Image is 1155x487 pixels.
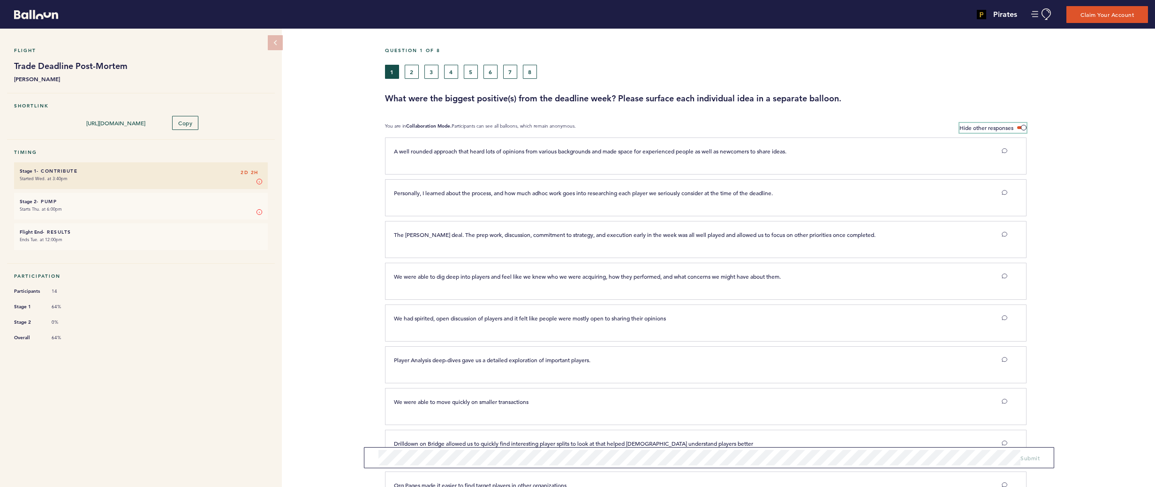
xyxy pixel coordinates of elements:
small: Stage 2 [20,198,37,205]
h1: Trade Deadline Post-Mortem [14,61,268,72]
button: 1 [385,65,399,79]
button: 4 [444,65,458,79]
a: Balloon [7,9,58,19]
span: 0% [52,319,80,326]
h5: Participation [14,273,268,279]
button: 8 [523,65,537,79]
span: Submit [1020,454,1040,462]
span: We had spirited, open discussion of players and it felt like people were mostly open to sharing t... [394,314,666,322]
span: Stage 2 [14,318,42,327]
h6: - Pump [20,198,262,205]
span: We were able to move quickly on smaller transactions [394,398,528,405]
button: 7 [503,65,517,79]
svg: Balloon [14,10,58,19]
span: Copy [178,119,192,127]
p: You are in Participants can see all balloons, which remain anonymous. [385,123,576,133]
b: [PERSON_NAME] [14,74,268,84]
time: Started Wed. at 3:40pm [20,175,68,182]
span: 64% [52,335,80,341]
span: 64% [52,304,80,310]
h5: Question 1 of 8 [385,47,1148,53]
h3: What were the biggest positive(s) from the deadline week? Please surface each individual idea in ... [385,93,1148,104]
span: Overall [14,333,42,342]
button: Copy [172,116,198,130]
button: Submit [1020,453,1040,463]
span: A well rounded approach that heard lots of opinions from various backgrounds and made space for e... [394,147,786,155]
span: 14 [52,288,80,295]
button: 3 [424,65,438,79]
time: Starts Thu. at 6:00pm [20,206,62,212]
h4: Pirates [993,9,1017,20]
h6: - Contribute [20,168,262,174]
span: Participants [14,287,42,296]
span: 2D 2H [241,168,258,177]
button: 5 [464,65,478,79]
small: Stage 1 [20,168,37,174]
h5: Shortlink [14,103,268,109]
span: The [PERSON_NAME] deal. The prep work, discussion, commitment to strategy, and execution early in... [394,231,876,238]
span: Stage 1 [14,302,42,312]
span: We were able to dig deep into players and feel like we knew who we were acquiring, how they perfo... [394,273,781,280]
button: Claim Your Account [1066,6,1148,23]
h6: - Results [20,229,262,235]
span: Player Analysis deep-dives gave us a detailed exploration of important players. [394,356,590,364]
span: Personally, I learned about the process, and how much adhoc work goes into researching each playe... [394,189,773,197]
span: Hide other responses [959,124,1013,131]
button: 6 [483,65,498,79]
button: 2 [405,65,419,79]
h5: Timing [14,149,268,155]
b: Collaboration Mode. [406,123,452,129]
span: Drilldown on Bridge allowed us to quickly find interesting player splits to look at that helped [... [394,440,753,447]
small: Flight End [20,229,43,235]
button: Manage Account [1031,8,1052,20]
time: Ends Tue. at 12:00pm [20,236,62,243]
h5: Flight [14,47,268,53]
